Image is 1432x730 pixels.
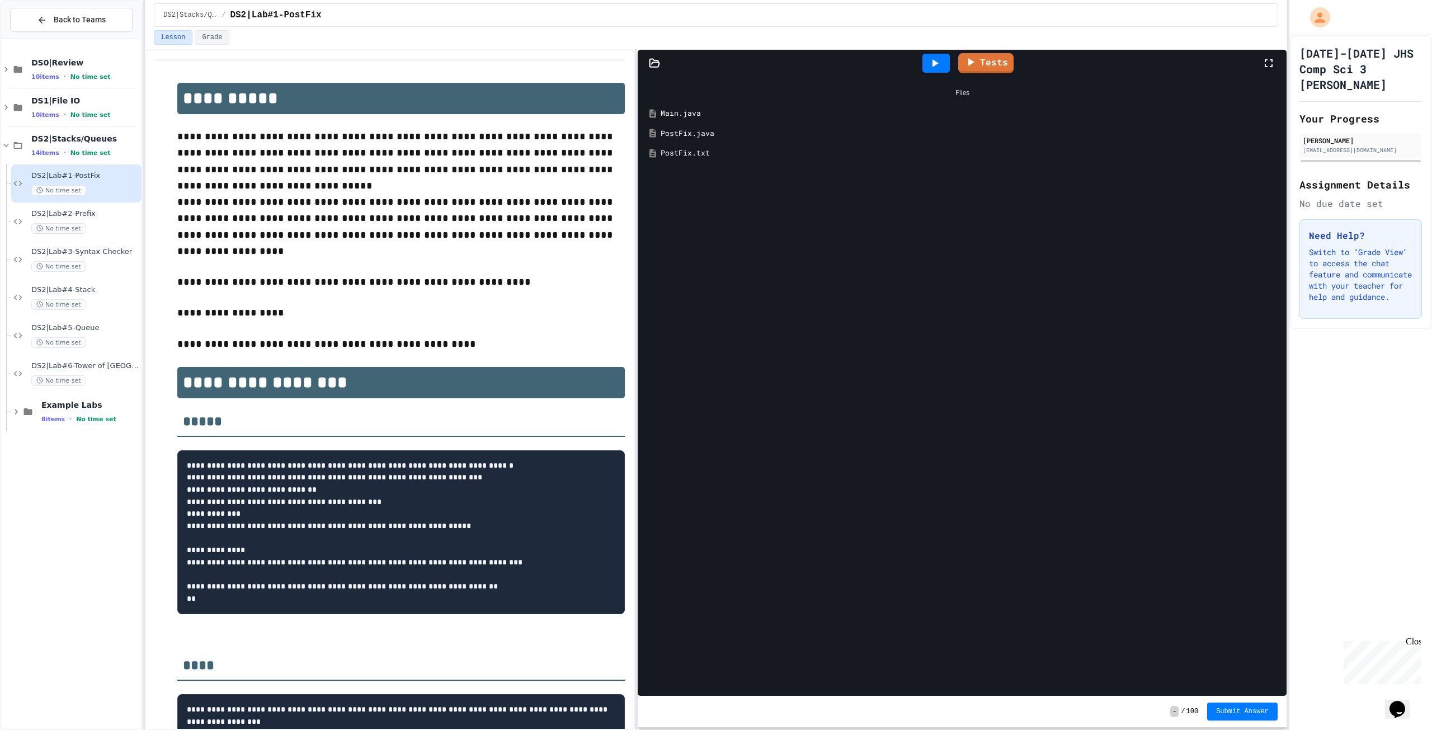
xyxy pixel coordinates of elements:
[31,58,139,68] span: DS0|Review
[1299,45,1422,92] h1: [DATE]-[DATE] JHS Comp Sci 3 [PERSON_NAME]
[154,30,192,45] button: Lesson
[31,134,139,144] span: DS2|Stacks/Queues
[661,148,1279,159] div: PostFix.txt
[222,11,225,20] span: /
[1385,685,1421,719] iframe: chat widget
[64,110,66,119] span: •
[31,261,86,272] span: No time set
[1309,229,1412,242] h3: Need Help?
[31,337,86,348] span: No time set
[70,73,111,81] span: No time set
[661,128,1279,139] div: PostFix.java
[1181,707,1185,716] span: /
[31,375,86,386] span: No time set
[31,96,139,106] span: DS1|File IO
[31,247,139,257] span: DS2|Lab#3-Syntax Checker
[1339,637,1421,684] iframe: chat widget
[31,185,86,196] span: No time set
[31,111,59,119] span: 10 items
[1186,707,1199,716] span: 100
[1170,706,1179,717] span: -
[31,299,86,310] span: No time set
[31,361,139,371] span: DS2|Lab#6-Tower of [GEOGRAPHIC_DATA](Extra Credit)
[1298,4,1333,30] div: My Account
[64,148,66,157] span: •
[1299,111,1422,126] h2: Your Progress
[195,30,229,45] button: Grade
[1303,146,1419,154] div: [EMAIL_ADDRESS][DOMAIN_NAME]
[1299,177,1422,192] h2: Assignment Details
[643,82,1280,103] div: Files
[31,223,86,234] span: No time set
[661,108,1279,119] div: Main.java
[31,209,139,219] span: DS2|Lab#2-Prefix
[31,285,139,295] span: DS2|Lab#4-Stack
[230,8,321,22] span: DS2|Lab#1-PostFix
[41,416,65,423] span: 8 items
[163,11,217,20] span: DS2|Stacks/Queues
[4,4,77,71] div: Chat with us now!Close
[41,400,139,410] span: Example Labs
[54,14,106,26] span: Back to Teams
[1303,135,1419,145] div: [PERSON_NAME]
[70,149,111,157] span: No time set
[1216,707,1269,716] span: Submit Answer
[69,415,72,423] span: •
[31,73,59,81] span: 10 items
[958,53,1014,73] a: Tests
[70,111,111,119] span: No time set
[1309,247,1412,303] p: Switch to "Grade View" to access the chat feature and communicate with your teacher for help and ...
[31,149,59,157] span: 14 items
[31,323,139,333] span: DS2|Lab#5-Queue
[10,8,133,32] button: Back to Teams
[1299,197,1422,210] div: No due date set
[64,72,66,81] span: •
[76,416,116,423] span: No time set
[31,171,139,181] span: DS2|Lab#1-PostFix
[1207,703,1278,720] button: Submit Answer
